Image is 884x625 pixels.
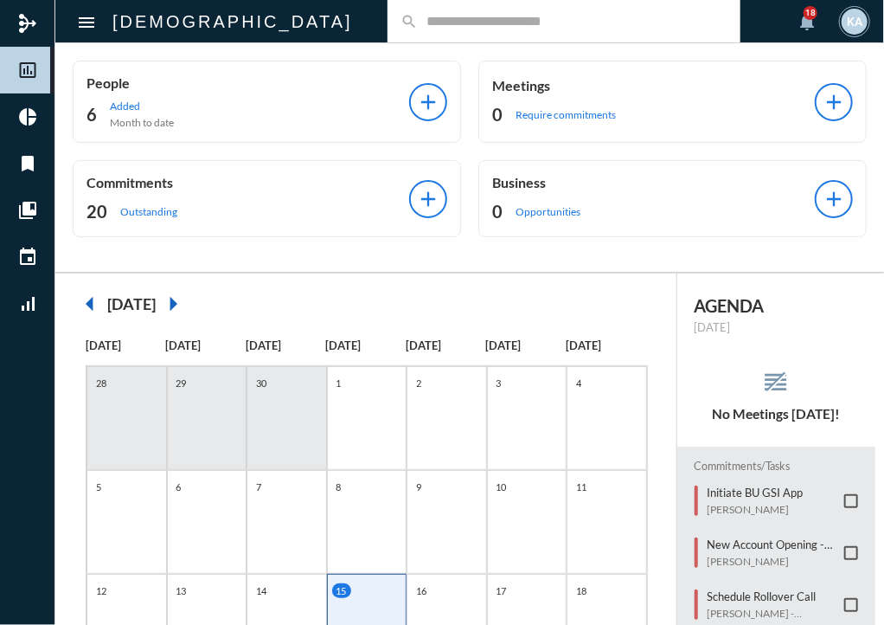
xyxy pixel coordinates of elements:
[92,583,111,598] p: 12
[572,376,586,390] p: 4
[17,106,38,127] mat-icon: pie_chart
[412,583,431,598] p: 16
[172,583,191,598] p: 13
[107,294,156,313] h2: [DATE]
[492,199,503,223] h2: 0
[695,460,859,473] h2: Commitments/Tasks
[17,247,38,267] mat-icon: event
[516,205,580,218] p: Opportunities
[762,368,791,396] mat-icon: reorder
[17,293,38,314] mat-icon: signal_cellular_alt
[86,102,97,126] h2: 6
[492,480,511,494] p: 10
[332,583,351,598] p: 15
[708,503,804,516] p: [PERSON_NAME]
[172,376,191,390] p: 29
[17,13,38,34] mat-icon: mediation
[572,480,591,494] p: 11
[708,555,836,568] p: [PERSON_NAME]
[92,480,106,494] p: 5
[112,8,353,35] h2: [DEMOGRAPHIC_DATA]
[86,199,107,223] h2: 20
[252,376,271,390] p: 30
[17,200,38,221] mat-icon: collections_bookmark
[822,90,846,114] mat-icon: add
[86,338,166,352] p: [DATE]
[252,480,266,494] p: 7
[416,187,440,211] mat-icon: add
[516,108,616,121] p: Require commitments
[708,607,836,620] p: [PERSON_NAME] - [PERSON_NAME]
[406,338,486,352] p: [DATE]
[332,480,346,494] p: 8
[172,480,186,494] p: 6
[246,338,326,352] p: [DATE]
[412,376,426,390] p: 2
[416,90,440,114] mat-icon: add
[17,60,38,81] mat-icon: insert_chart_outlined
[110,116,174,129] p: Month to date
[708,538,836,551] p: New Account Opening - Rollover IRA
[677,406,876,422] h5: No Meetings [DATE]!
[17,153,38,174] mat-icon: bookmark
[69,4,104,39] button: Toggle sidenav
[486,338,567,352] p: [DATE]
[73,287,107,321] mat-icon: arrow_left
[695,295,859,316] h2: AGENDA
[326,338,407,352] p: [DATE]
[797,11,817,32] mat-icon: notifications
[86,174,409,190] p: Commitments
[492,102,503,126] h2: 0
[708,486,804,499] p: Initiate BU GSI App
[92,376,111,390] p: 28
[492,174,815,190] p: Business
[166,338,247,352] p: [DATE]
[566,338,646,352] p: [DATE]
[572,583,591,598] p: 18
[842,9,868,35] div: KA
[492,583,511,598] p: 17
[252,583,271,598] p: 14
[492,77,815,93] p: Meetings
[332,376,346,390] p: 1
[708,590,836,603] p: Schedule Rollover Call
[110,100,174,113] p: Added
[695,320,859,334] p: [DATE]
[492,376,506,390] p: 3
[412,480,426,494] p: 9
[86,74,409,91] p: People
[76,12,97,33] mat-icon: Side nav toggle icon
[804,6,817,20] div: 18
[156,287,190,321] mat-icon: arrow_right
[120,205,177,218] p: Outstanding
[400,13,418,30] mat-icon: search
[822,187,846,211] mat-icon: add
